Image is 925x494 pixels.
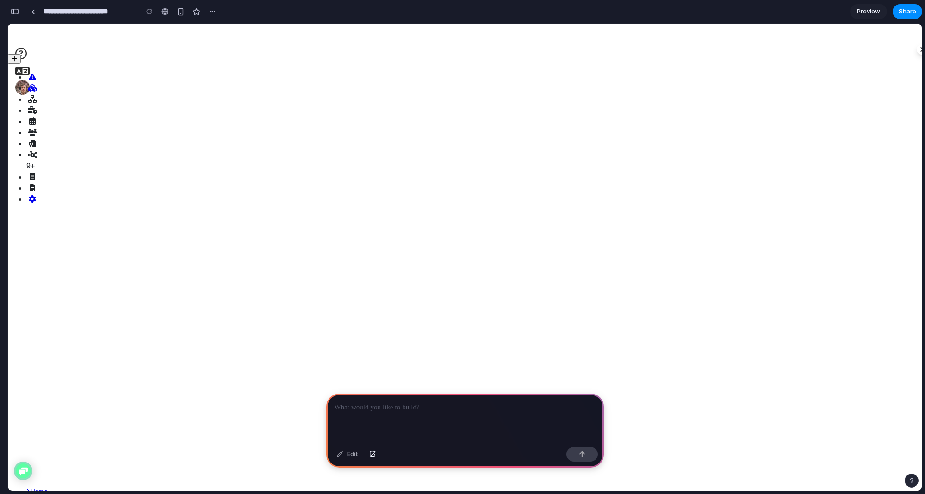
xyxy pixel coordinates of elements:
[857,7,880,16] span: Preview
[19,138,27,146] nz-badge-sup: 13
[893,4,922,19] button: Share
[850,4,887,19] a: Preview
[899,7,916,16] span: Share
[19,464,40,472] a: Home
